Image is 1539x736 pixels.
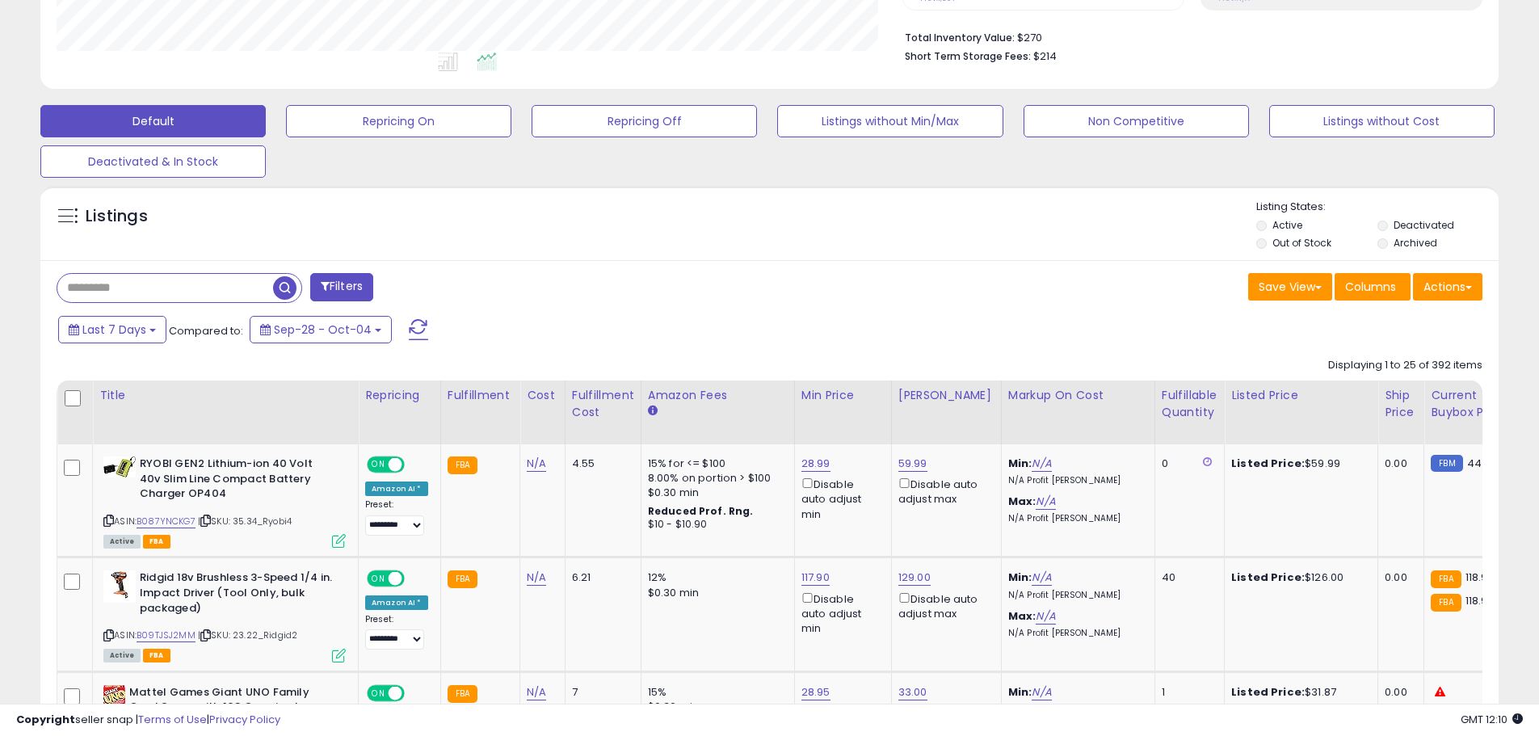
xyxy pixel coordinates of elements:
[448,456,477,474] small: FBA
[1231,387,1371,404] div: Listed Price
[648,471,782,486] div: 8.00% on portion > $100
[648,456,782,471] div: 15% for <= $100
[1231,570,1305,585] b: Listed Price:
[82,322,146,338] span: Last 7 Days
[365,499,428,536] div: Preset:
[365,595,428,610] div: Amazon AI *
[402,572,428,586] span: OFF
[365,614,428,650] div: Preset:
[103,456,136,477] img: 41I+orhDLtL._SL40_.jpg
[532,105,757,137] button: Repricing Off
[402,458,428,472] span: OFF
[1431,455,1462,472] small: FBM
[1162,387,1217,421] div: Fulfillable Quantity
[1248,273,1332,301] button: Save View
[1008,570,1032,585] b: Min:
[1328,358,1482,373] div: Displaying 1 to 25 of 392 items
[527,456,546,472] a: N/A
[103,649,141,662] span: All listings currently available for purchase on Amazon
[648,387,788,404] div: Amazon Fees
[1431,570,1461,588] small: FBA
[1036,608,1055,625] a: N/A
[137,629,196,642] a: B09TJSJ2MM
[137,515,196,528] a: B087YNCKG7
[1465,593,1488,608] span: 118.9
[1385,685,1411,700] div: 0.00
[801,590,879,637] div: Disable auto adjust min
[16,713,280,728] div: seller snap | |
[1394,236,1437,250] label: Archived
[1231,685,1365,700] div: $31.87
[365,387,434,404] div: Repricing
[1461,712,1523,727] span: 2025-10-12 12:10 GMT
[1385,456,1411,471] div: 0.00
[1413,273,1482,301] button: Actions
[801,570,830,586] a: 117.90
[801,387,885,404] div: Min Price
[1162,685,1212,700] div: 1
[16,712,75,727] strong: Copyright
[1385,570,1411,585] div: 0.00
[572,685,629,700] div: 7
[648,685,782,700] div: 15%
[527,570,546,586] a: N/A
[527,684,546,700] a: N/A
[1231,570,1365,585] div: $126.00
[1008,475,1142,486] p: N/A Profit [PERSON_NAME]
[648,486,782,500] div: $0.30 min
[103,535,141,549] span: All listings currently available for purchase on Amazon
[1394,218,1454,232] label: Deactivated
[1008,628,1142,639] p: N/A Profit [PERSON_NAME]
[648,504,754,518] b: Reduced Prof. Rng.
[1008,456,1032,471] b: Min:
[138,712,207,727] a: Terms of Use
[1008,387,1148,404] div: Markup on Cost
[898,475,989,507] div: Disable auto adjust max
[572,570,629,585] div: 6.21
[143,535,170,549] span: FBA
[140,570,336,620] b: Ridgid 18v Brushless 3-Speed 1/4 in. Impact Driver (Tool Only, bulk packaged)
[40,145,266,178] button: Deactivated & In Stock
[801,456,830,472] a: 28.99
[1431,594,1461,612] small: FBA
[1036,494,1055,510] a: N/A
[368,572,389,586] span: ON
[1256,200,1499,215] p: Listing States:
[1231,456,1365,471] div: $59.99
[1231,684,1305,700] b: Listed Price:
[103,685,125,717] img: 519XdIobbhL._SL40_.jpg
[274,322,372,338] span: Sep-28 - Oct-04
[198,629,297,641] span: | SKU: 23.22_Ridgid2
[1272,218,1302,232] label: Active
[898,570,931,586] a: 129.00
[209,712,280,727] a: Privacy Policy
[58,316,166,343] button: Last 7 Days
[648,518,782,532] div: $10 - $10.90
[448,685,477,703] small: FBA
[1335,273,1411,301] button: Columns
[1162,456,1212,471] div: 0
[572,387,634,421] div: Fulfillment Cost
[648,586,782,600] div: $0.30 min
[198,515,292,528] span: | SKU: 35.34_Ryobi4
[648,404,658,418] small: Amazon Fees.
[1272,236,1331,250] label: Out of Stock
[1032,684,1051,700] a: N/A
[905,31,1015,44] b: Total Inventory Value:
[169,323,243,339] span: Compared to:
[1032,456,1051,472] a: N/A
[898,456,927,472] a: 59.99
[448,570,477,588] small: FBA
[777,105,1003,137] button: Listings without Min/Max
[648,570,782,585] div: 12%
[40,105,266,137] button: Default
[99,387,351,404] div: Title
[140,456,336,506] b: RYOBI GEN2 Lithium-ion 40 Volt 40v Slim Line Compact Battery Charger OP404
[310,273,373,301] button: Filters
[1033,48,1057,64] span: $214
[250,316,392,343] button: Sep-28 - Oct-04
[103,570,346,660] div: ASIN:
[1008,608,1037,624] b: Max:
[801,475,879,522] div: Disable auto adjust min
[905,27,1470,46] li: $270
